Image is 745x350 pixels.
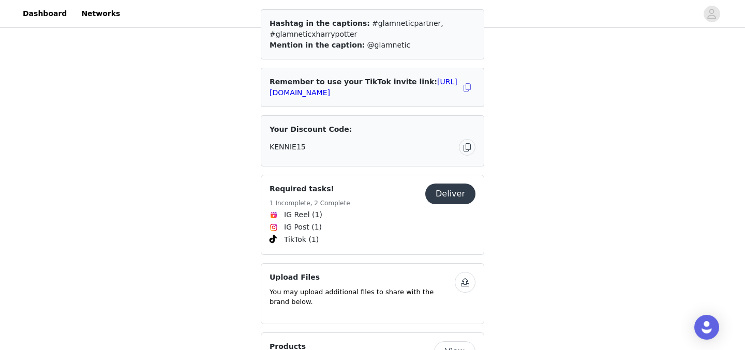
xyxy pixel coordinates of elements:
span: #glamneticpartner, #glamneticxharrypotter [270,19,443,38]
span: @glamnetic [367,41,411,49]
div: avatar [707,6,717,22]
span: Your Discount Code: [270,124,352,135]
span: IG Reel (1) [284,209,322,220]
span: IG Post (1) [284,222,322,233]
h4: Upload Files [270,272,455,283]
a: Dashboard [17,2,73,25]
span: Mention in the caption: [270,41,365,49]
span: TikTok (1) [284,234,319,245]
a: Networks [75,2,126,25]
img: Instagram Reels Icon [270,211,278,219]
button: Deliver [425,184,475,204]
h5: 1 Incomplete, 2 Complete [270,199,350,208]
span: Remember to use your TikTok invite link: [270,78,457,97]
div: Open Intercom Messenger [694,315,719,340]
a: [URL][DOMAIN_NAME] [270,78,457,97]
h4: Required tasks! [270,184,350,194]
div: Required tasks! [261,175,484,255]
span: KENNIE15 [270,142,306,153]
img: Instagram Icon [270,223,278,232]
p: You may upload additional files to share with the brand below. [270,287,455,307]
span: Hashtag in the captions: [270,19,370,27]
